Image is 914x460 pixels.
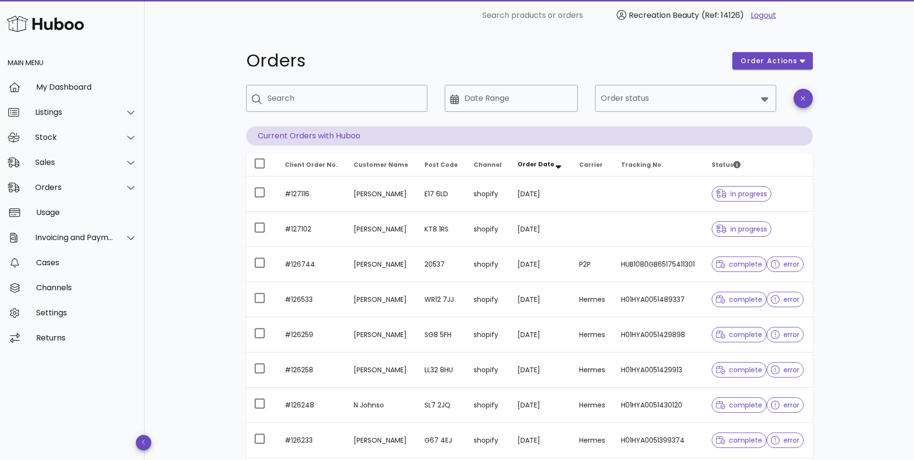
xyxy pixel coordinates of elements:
td: [DATE] [510,176,571,212]
span: complete [716,261,763,268]
span: Recreation Beauty [629,10,699,21]
span: error [771,366,799,373]
span: Status [712,161,741,169]
div: Sales [35,158,114,167]
td: [DATE] [510,423,571,458]
span: in progress [716,226,767,232]
td: #127116 [277,176,346,212]
span: Post Code [424,161,458,169]
p: Current Orders with Huboo [246,126,813,146]
td: shopify [466,282,510,317]
span: (Ref: 14126) [702,10,744,21]
td: #126248 [277,388,346,423]
td: H01HYA0051430120 [613,388,704,423]
td: HUB1080GB65175411301 [613,247,704,282]
td: SL7 2JQ [417,388,466,423]
td: H01HYA0051429898 [613,317,704,352]
span: in progress [716,190,767,197]
div: Settings [36,308,137,317]
td: [DATE] [510,317,571,352]
td: LL32 8HU [417,352,466,388]
td: Hermes [571,423,613,458]
div: My Dashboard [36,82,137,92]
th: Tracking No. [613,153,704,176]
div: Channels [36,283,137,292]
td: #126744 [277,247,346,282]
div: Usage [36,208,137,217]
td: P2P [571,247,613,282]
td: Hermes [571,388,613,423]
td: WR12 7JJ [417,282,466,317]
span: Customer Name [354,161,408,169]
td: [DATE] [510,247,571,282]
span: Order Date [517,160,554,168]
th: Client Order No. [277,153,346,176]
td: #126258 [277,352,346,388]
div: Order status [595,85,776,112]
td: [DATE] [510,388,571,423]
th: Carrier [571,153,613,176]
span: Channel [474,161,502,169]
div: Listings [35,108,114,117]
span: error [771,437,799,444]
td: shopify [466,388,510,423]
td: [PERSON_NAME] [346,317,417,352]
td: [PERSON_NAME] [346,352,417,388]
span: Client Order No. [285,161,338,169]
div: Invoicing and Payments [35,233,114,242]
td: Hermes [571,317,613,352]
td: #126259 [277,317,346,352]
th: Channel [466,153,510,176]
td: H01HYA0051429913 [613,352,704,388]
span: error [771,296,799,303]
td: shopify [466,247,510,282]
span: error [771,261,799,268]
th: Customer Name [346,153,417,176]
td: shopify [466,317,510,352]
span: error [771,402,799,408]
a: Logout [751,10,776,21]
span: complete [716,402,763,408]
td: [PERSON_NAME] [346,423,417,458]
td: shopify [466,352,510,388]
td: shopify [466,176,510,212]
td: shopify [466,212,510,247]
td: [DATE] [510,212,571,247]
img: Huboo Logo [7,14,84,34]
td: G67 4EJ [417,423,466,458]
td: Hermes [571,282,613,317]
td: #127102 [277,212,346,247]
td: shopify [466,423,510,458]
span: complete [716,366,763,373]
td: [PERSON_NAME] [346,176,417,212]
th: Post Code [417,153,466,176]
td: H01HYA0051399374 [613,423,704,458]
h1: Orders [246,52,721,69]
div: Orders [35,183,114,192]
td: Hermes [571,352,613,388]
span: complete [716,331,763,338]
td: N Johnso [346,388,417,423]
td: H01HYA0051489337 [613,282,704,317]
div: Cases [36,258,137,267]
span: Tracking No. [621,161,663,169]
th: Order Date: Sorted descending. Activate to remove sorting. [510,153,571,176]
td: SG8 5FH [417,317,466,352]
td: #126533 [277,282,346,317]
button: order actions [732,52,812,69]
td: [DATE] [510,352,571,388]
td: [PERSON_NAME] [346,282,417,317]
td: KT8 1RS [417,212,466,247]
span: Carrier [579,161,603,169]
td: 20537 [417,247,466,282]
span: complete [716,296,763,303]
td: [DATE] [510,282,571,317]
td: #126233 [277,423,346,458]
td: [PERSON_NAME] [346,212,417,247]
div: Stock [35,133,114,142]
span: complete [716,437,763,444]
td: [PERSON_NAME] [346,247,417,282]
div: Returns [36,333,137,342]
th: Status [704,153,813,176]
td: E17 6LD [417,176,466,212]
